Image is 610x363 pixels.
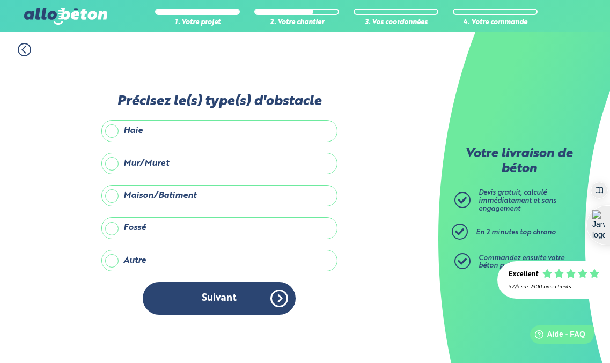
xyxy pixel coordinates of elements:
[515,321,598,351] iframe: Help widget launcher
[476,229,556,236] span: En 2 minutes top chrono
[508,284,599,290] div: 4.7/5 sur 2300 avis clients
[453,19,538,27] div: 4. Votre commande
[143,282,296,315] button: Suivant
[101,217,337,239] label: Fossé
[254,19,339,27] div: 2. Votre chantier
[101,120,337,142] label: Haie
[24,8,107,25] img: allobéton
[508,271,538,279] div: Excellent
[101,153,337,174] label: Mur/Muret
[101,250,337,271] label: Autre
[155,19,240,27] div: 1. Votre projet
[354,19,438,27] div: 3. Vos coordonnées
[457,147,580,176] p: Votre livraison de béton
[479,189,556,212] span: Devis gratuit, calculé immédiatement et sans engagement
[101,185,337,206] label: Maison/Batiment
[479,255,564,270] span: Commandez ensuite votre béton prêt à l'emploi
[101,94,337,109] label: Précisez le(s) type(s) d'obstacle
